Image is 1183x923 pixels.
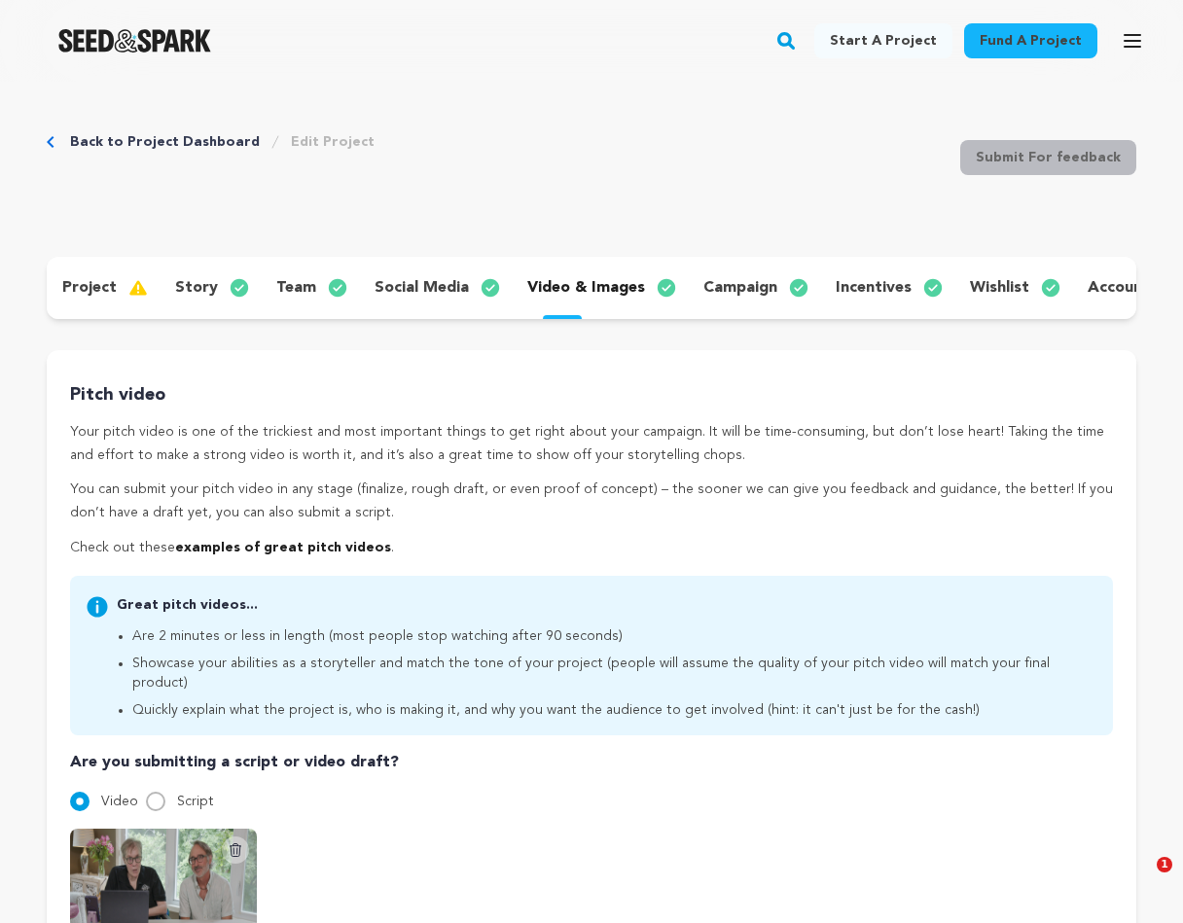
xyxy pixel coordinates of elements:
p: team [276,276,316,300]
a: Fund a project [964,23,1097,58]
p: Your pitch video is one of the trickiest and most important things to get right about your campai... [70,421,1113,468]
p: You can submit your pitch video in any stage (finalize, rough draft, or even proof of concept) – ... [70,479,1113,525]
div: Breadcrumb [47,132,375,152]
button: incentives [820,272,954,303]
iframe: Intercom live chat [1117,857,1164,904]
img: check-circle-full.svg [657,276,692,300]
button: social media [359,272,512,303]
a: examples of great pitch videos [175,541,391,554]
p: Check out these . [70,537,1113,560]
p: story [175,276,218,300]
p: Great pitch videos... [117,595,1097,615]
button: story [160,272,261,303]
img: check-circle-full.svg [923,276,958,300]
img: check-circle-full.svg [1041,276,1076,300]
img: check-circle-full.svg [789,276,824,300]
p: social media [375,276,469,300]
a: Edit Project [291,132,375,152]
button: project [47,272,160,303]
img: warning-full.svg [128,276,163,300]
button: wishlist [954,272,1072,303]
span: Video [101,795,138,808]
span: 1 [1157,857,1172,872]
img: Seed&Spark Logo Dark Mode [58,29,211,53]
p: account [1088,276,1150,300]
button: campaign [688,272,820,303]
p: video & images [527,276,645,300]
p: project [62,276,117,300]
img: check-circle-full.svg [230,276,265,300]
p: wishlist [970,276,1029,300]
img: check-circle-full.svg [481,276,516,300]
li: Quickly explain what the project is, who is making it, and why you want the audience to get invol... [132,700,1097,720]
p: Are you submitting a script or video draft? [70,751,1113,774]
button: Submit For feedback [960,140,1136,175]
a: Start a project [814,23,952,58]
button: team [261,272,359,303]
button: video & images [512,272,688,303]
p: campaign [703,276,777,300]
li: Are 2 minutes or less in length (most people stop watching after 90 seconds) [132,626,1097,646]
img: check-circle-full.svg [328,276,363,300]
p: Pitch video [70,381,1113,409]
p: incentives [836,276,912,300]
a: Seed&Spark Homepage [58,29,211,53]
a: Back to Project Dashboard [70,132,260,152]
li: Showcase your abilities as a storyteller and match the tone of your project (people will assume t... [132,654,1097,692]
span: Script [177,795,214,808]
